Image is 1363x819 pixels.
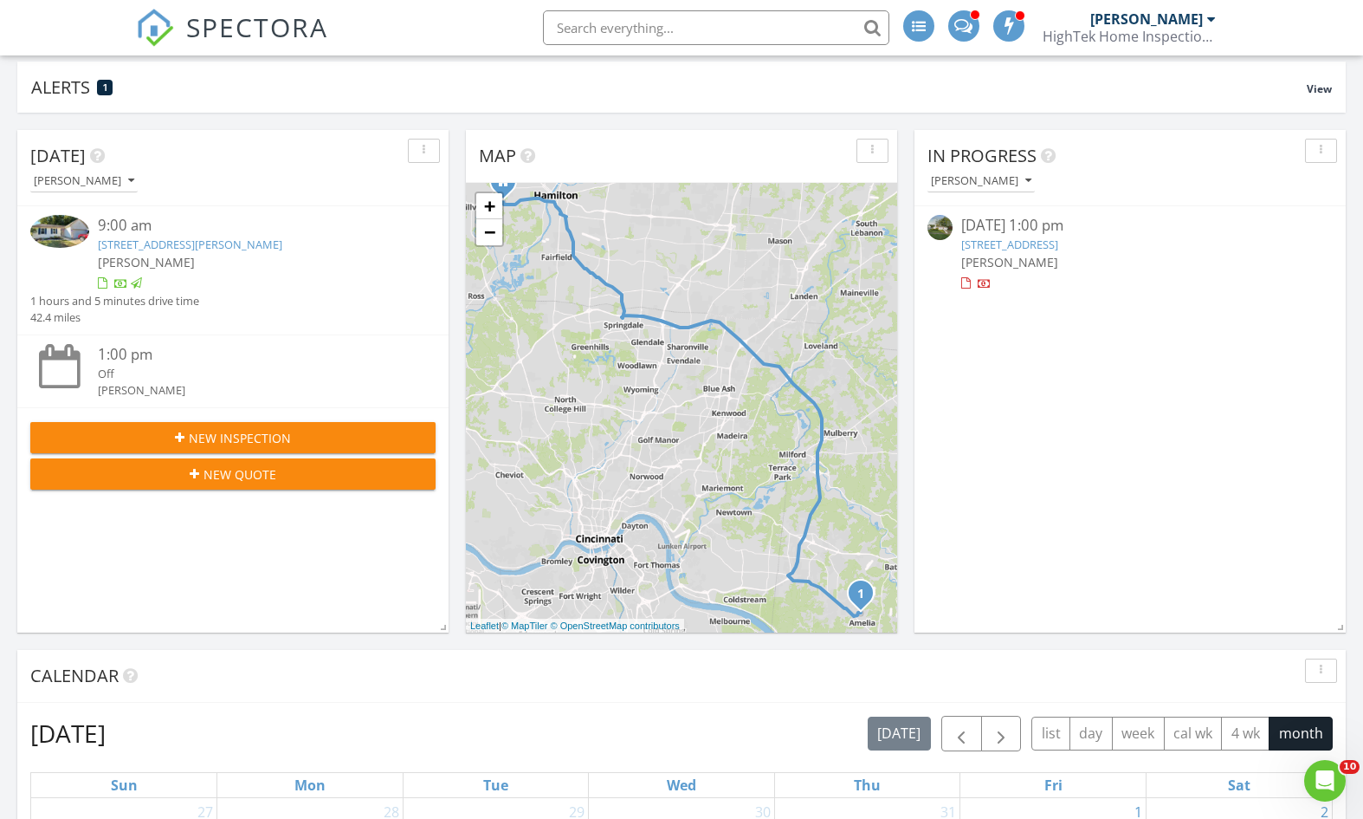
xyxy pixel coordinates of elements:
[927,215,1333,292] a: [DATE] 1:00 pm [STREET_ADDRESS] [PERSON_NAME]
[30,458,436,490] button: New Quote
[189,429,291,447] span: New Inspection
[1090,10,1203,28] div: [PERSON_NAME]
[961,254,1058,270] span: [PERSON_NAME]
[1069,717,1113,751] button: day
[868,717,931,751] button: [DATE]
[98,215,402,237] div: 9:00 am
[203,465,276,484] span: New Quote
[291,773,329,797] a: Monday
[501,621,548,631] a: © MapTiler
[476,219,502,245] a: Zoom out
[503,181,514,192] div: 79 Hanover Pl, Hamilton OH 45013
[941,716,982,751] button: Previous month
[1307,81,1332,96] span: View
[480,773,512,797] a: Tuesday
[30,293,199,309] div: 1 hours and 5 minutes drive time
[1221,717,1269,751] button: 4 wk
[107,773,141,797] a: Sunday
[543,10,889,45] input: Search everything...
[136,23,328,60] a: SPECTORA
[30,215,89,248] img: 9356261%2Fcover_photos%2FLUlPAcNLE0P0g9JPjvws%2Fsmall.jpeg
[1224,773,1254,797] a: Saturday
[1340,760,1360,774] span: 10
[981,716,1022,751] button: Next month
[34,175,134,187] div: [PERSON_NAME]
[927,215,953,240] img: streetview
[551,621,680,631] a: © OpenStreetMap contributors
[466,619,684,634] div: |
[1164,717,1223,751] button: cal wk
[103,81,107,94] span: 1
[961,237,1058,252] a: [STREET_ADDRESS]
[476,193,502,219] a: Zoom in
[927,144,1037,167] span: In Progress
[30,664,119,687] span: Calendar
[30,422,436,453] button: New Inspection
[186,9,328,45] span: SPECTORA
[961,215,1299,237] div: [DATE] 1:00 pm
[470,621,499,631] a: Leaflet
[98,254,195,270] span: [PERSON_NAME]
[98,344,402,366] div: 1:00 pm
[1112,717,1165,751] button: week
[30,144,86,167] span: [DATE]
[1269,717,1333,751] button: month
[1041,773,1066,797] a: Friday
[850,773,884,797] a: Thursday
[31,75,1307,99] div: Alerts
[30,170,138,193] button: [PERSON_NAME]
[30,309,199,326] div: 42.4 miles
[479,144,516,167] span: Map
[30,215,436,326] a: 9:00 am [STREET_ADDRESS][PERSON_NAME] [PERSON_NAME] 1 hours and 5 minutes drive time 42.4 miles
[1304,760,1346,802] iframe: Intercom live chat
[857,588,864,601] i: 1
[927,170,1035,193] button: [PERSON_NAME]
[663,773,700,797] a: Wednesday
[861,593,871,603] div: 3581 S Heartwood Rd, Amelia, OH 45102
[931,175,1031,187] div: [PERSON_NAME]
[136,9,174,47] img: The Best Home Inspection Software - Spectora
[1043,28,1216,45] div: HighTek Home Inspections, LLC
[30,716,106,751] h2: [DATE]
[1031,717,1070,751] button: list
[98,237,282,252] a: [STREET_ADDRESS][PERSON_NAME]
[98,366,402,382] div: Off
[98,382,402,399] div: [PERSON_NAME]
